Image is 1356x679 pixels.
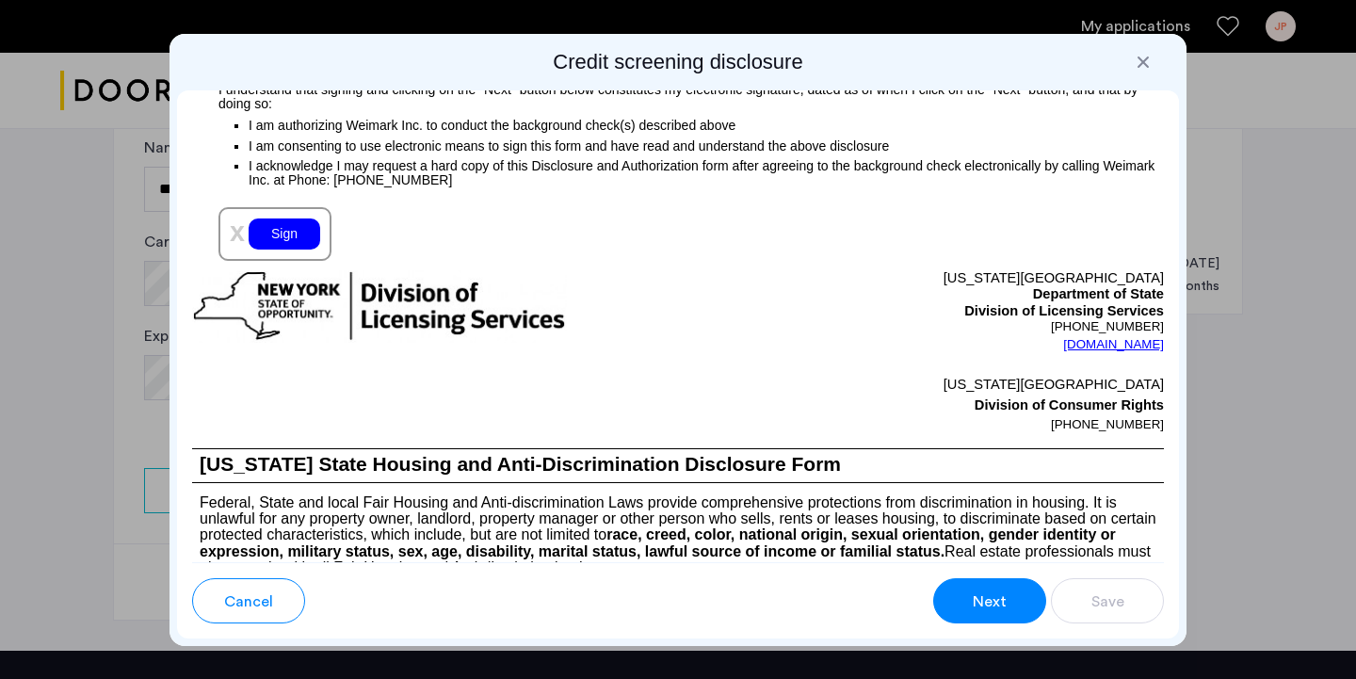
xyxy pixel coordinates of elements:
[230,217,245,247] span: x
[192,578,305,623] button: button
[192,270,567,343] img: new-york-logo.png
[249,158,1164,188] p: I acknowledge I may request a hard copy of this Disclosure and Authorization form after agreeing ...
[973,590,1007,613] span: Next
[933,578,1046,623] button: button
[678,286,1164,303] p: Department of State
[1063,335,1164,354] a: [DOMAIN_NAME]
[249,218,320,250] div: Sign
[192,76,1164,111] p: I understand that signing and clicking on the "Next" button below constitutes my electronic signa...
[200,526,1116,558] b: race, creed, color, national origin, sexual orientation, gender identity or expression, military ...
[678,270,1164,287] p: [US_STATE][GEOGRAPHIC_DATA]
[177,49,1179,75] h2: Credit screening disclosure
[192,483,1164,576] p: Federal, State and local Fair Housing and Anti-discrimination Laws provide comprehensive protecti...
[1091,590,1124,613] span: Save
[1051,578,1164,623] button: button
[678,415,1164,434] p: [PHONE_NUMBER]
[249,112,1164,136] p: I am authorizing Weimark Inc. to conduct the background check(s) described above
[249,136,1164,156] p: I am consenting to use electronic means to sign this form and have read and understand the above ...
[678,374,1164,395] p: [US_STATE][GEOGRAPHIC_DATA]
[678,319,1164,334] p: [PHONE_NUMBER]
[192,449,1164,481] h1: [US_STATE] State Housing and Anti-Discrimination Disclosure Form
[224,590,273,613] span: Cancel
[678,303,1164,320] p: Division of Licensing Services
[678,395,1164,415] p: Division of Consumer Rights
